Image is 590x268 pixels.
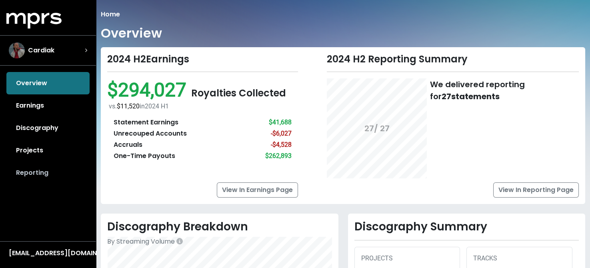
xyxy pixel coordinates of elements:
h2: Discography Summary [354,220,579,234]
div: One-Time Payouts [114,151,175,161]
span: $11,520 [117,102,140,110]
h1: Overview [101,26,162,41]
span: By Streaming Volume [107,237,175,246]
div: 2024 H2 Earnings [107,54,298,65]
div: Statement Earnings [114,118,178,127]
a: Discography [6,117,90,139]
span: Cardiak [28,46,54,55]
img: The selected account / producer [9,42,25,58]
div: -$6,027 [271,129,292,138]
div: Accruals [114,140,142,150]
div: $262,893 [265,151,292,161]
a: Reporting [6,162,90,184]
nav: breadcrumb [101,10,585,19]
div: 2024 H2 Reporting Summary [327,54,579,65]
div: TRACKS [473,254,566,263]
a: Earnings [6,94,90,117]
div: $41,688 [269,118,292,127]
b: 27 statements [442,91,500,102]
div: -$4,528 [271,140,292,150]
div: We delivered reporting for [430,78,579,102]
h2: Discography Breakdown [107,220,332,234]
a: Projects [6,139,90,162]
li: Home [101,10,120,19]
div: vs. in 2024 H1 [109,102,298,111]
a: mprs logo [6,16,62,25]
a: View In Earnings Page [217,182,298,198]
button: [EMAIL_ADDRESS][DOMAIN_NAME] [6,248,90,258]
div: PROJECTS [361,254,454,263]
span: $294,027 [107,78,191,101]
div: Unrecouped Accounts [114,129,187,138]
a: View In Reporting Page [493,182,579,198]
div: [EMAIL_ADDRESS][DOMAIN_NAME] [9,248,87,258]
span: Royalties Collected [191,86,286,100]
